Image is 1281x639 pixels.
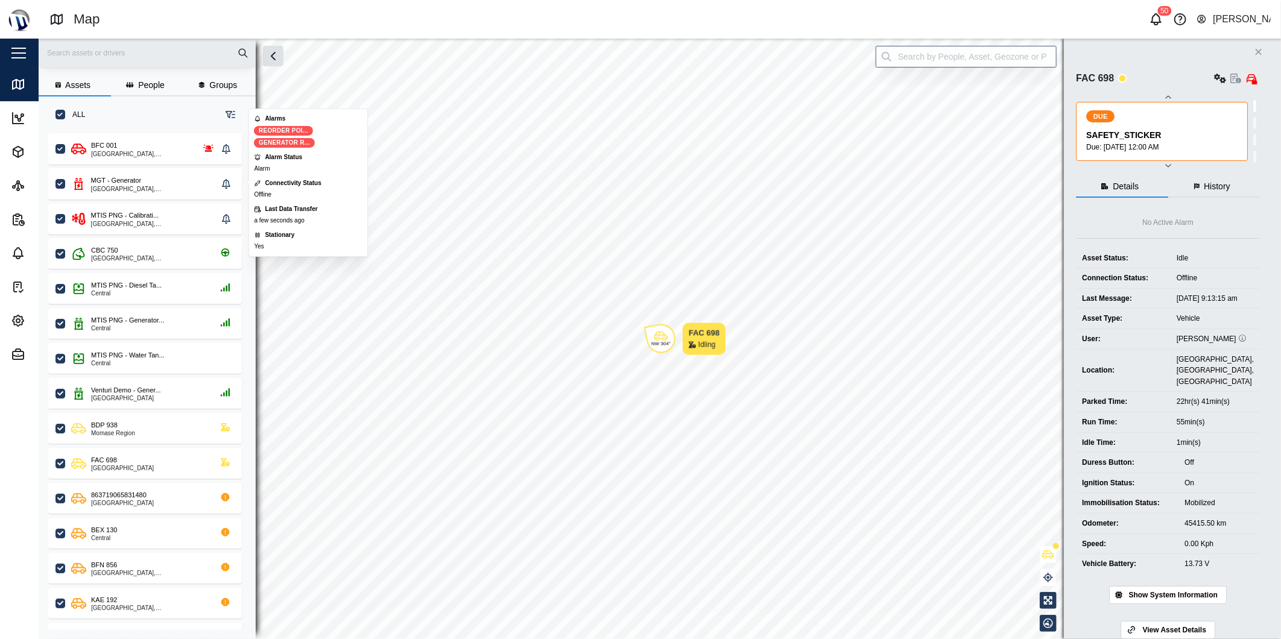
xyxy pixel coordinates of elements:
div: [GEOGRAPHIC_DATA] [91,465,154,471]
div: Map [74,9,100,30]
div: Tasks [31,280,63,294]
div: Alarm Status [265,153,302,162]
div: Map [31,78,57,91]
input: Search by People, Asset, Geozone or Place [876,46,1057,68]
div: [GEOGRAPHIC_DATA], [GEOGRAPHIC_DATA], [GEOGRAPHIC_DATA] [1177,354,1254,388]
div: Sites [31,179,60,192]
div: grid [48,129,255,629]
span: Assets [65,81,90,89]
div: FAC 698 [689,327,720,339]
div: [GEOGRAPHIC_DATA], [GEOGRAPHIC_DATA] [91,605,206,611]
div: Dashboard [31,112,83,125]
img: Main Logo [6,6,33,33]
div: Central [91,360,165,367]
canvas: Map [39,39,1281,639]
div: Map marker [647,323,726,355]
div: Ignition Status: [1082,477,1172,489]
div: Last Message: [1082,293,1165,304]
div: [PERSON_NAME] [1213,12,1271,27]
input: Search assets or drivers [46,44,248,62]
div: Yes [254,242,264,251]
div: Immobilisation Status: [1082,497,1172,509]
div: BFC 001 [91,140,117,151]
div: Idle Time: [1082,437,1165,449]
div: Assets [31,145,66,159]
div: Generator R... [259,138,310,148]
div: User: [1082,333,1165,345]
div: Off [1185,457,1254,468]
div: MTIS PNG - Generator... [91,315,164,326]
div: FAC 698 [1076,71,1114,86]
div: Admin [31,348,65,361]
span: Show System Information [1128,587,1217,603]
div: Stationary [265,230,294,240]
span: People [138,81,165,89]
div: 50 [1157,6,1171,16]
div: [DATE] 9:13:15 am [1177,293,1254,304]
div: MGT - Generator [91,175,142,186]
span: DUE [1093,111,1108,122]
div: Run Time: [1082,417,1165,428]
div: Momase Region [91,430,135,436]
div: Speed: [1082,538,1172,550]
span: Groups [209,81,237,89]
div: Asset Status: [1082,253,1165,264]
div: Parked Time: [1082,396,1165,408]
div: [GEOGRAPHIC_DATA], [GEOGRAPHIC_DATA] [91,256,206,262]
div: Last Data Transfer [265,204,317,214]
div: [GEOGRAPHIC_DATA] [91,395,161,401]
div: Offline [254,190,271,200]
div: CBC 750 [91,245,118,256]
div: On [1185,477,1254,489]
div: 863719065831480 [91,490,147,500]
div: Alarms [31,247,68,260]
div: [GEOGRAPHIC_DATA], [GEOGRAPHIC_DATA] [91,151,189,157]
div: Alarms [265,114,285,124]
div: [GEOGRAPHIC_DATA], [GEOGRAPHIC_DATA] [91,186,218,192]
div: 55min(s) [1177,417,1254,428]
div: 0.00 Kph [1185,538,1254,550]
div: Idling [698,339,716,351]
div: Settings [31,314,72,327]
div: Reorder Poi... [259,126,308,136]
div: Due: [DATE] 12:00 AM [1086,142,1240,153]
label: ALL [65,110,85,119]
div: Asset Type: [1082,313,1165,324]
span: Details [1113,182,1139,190]
div: 22hr(s) 41min(s) [1177,396,1254,408]
div: NW 304° [651,342,671,347]
div: Mobilized [1185,497,1254,509]
div: [GEOGRAPHIC_DATA] [91,500,154,506]
div: SAFETY_STICKER [1086,129,1240,142]
a: View Asset Details [1121,621,1215,639]
div: Idle [1177,253,1254,264]
div: Duress Button: [1082,457,1172,468]
div: Connectivity Status [265,178,321,188]
div: Central [91,326,164,332]
div: FAC 698 [91,455,117,465]
div: 13.73 V [1185,558,1254,570]
div: MTIS PNG - Water Tan... [91,350,165,360]
div: a few seconds ago [254,216,304,225]
div: MTIS PNG - Diesel Ta... [91,280,162,291]
span: History [1204,182,1230,190]
div: 45415.50 km [1185,518,1254,529]
div: BDP 938 [91,420,118,430]
button: Show System Information [1109,586,1227,604]
div: Reports [31,213,71,226]
div: Vehicle Battery: [1082,558,1172,570]
div: BEX 130 [91,525,117,535]
div: BFN 856 [91,560,117,570]
div: [GEOGRAPHIC_DATA], [GEOGRAPHIC_DATA] [91,570,206,576]
div: Alarm [254,164,270,174]
div: Vehicle [1177,313,1254,324]
div: [GEOGRAPHIC_DATA], [GEOGRAPHIC_DATA] [91,221,218,227]
div: Central [91,535,117,541]
div: Odometer: [1082,518,1172,529]
button: [PERSON_NAME] [1196,11,1271,28]
div: [PERSON_NAME] [1177,333,1254,345]
div: KAE 192 [91,595,117,605]
div: No Active Alarm [1142,217,1194,228]
div: MTIS PNG - Calibrati... [91,210,159,221]
div: Central [91,291,162,297]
